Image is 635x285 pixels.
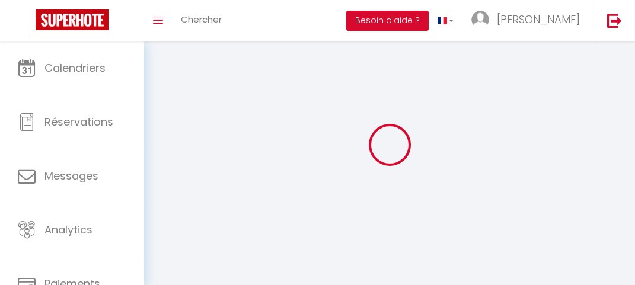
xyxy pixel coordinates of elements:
span: [PERSON_NAME] [497,12,580,27]
span: Réservations [44,114,113,129]
span: Messages [44,168,98,183]
span: Analytics [44,222,92,237]
img: ... [471,11,489,28]
button: Ouvrir le widget de chat LiveChat [9,5,45,40]
span: Chercher [181,13,222,25]
button: Besoin d'aide ? [346,11,429,31]
img: logout [607,13,622,28]
img: Super Booking [36,9,109,30]
span: Calendriers [44,60,106,75]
